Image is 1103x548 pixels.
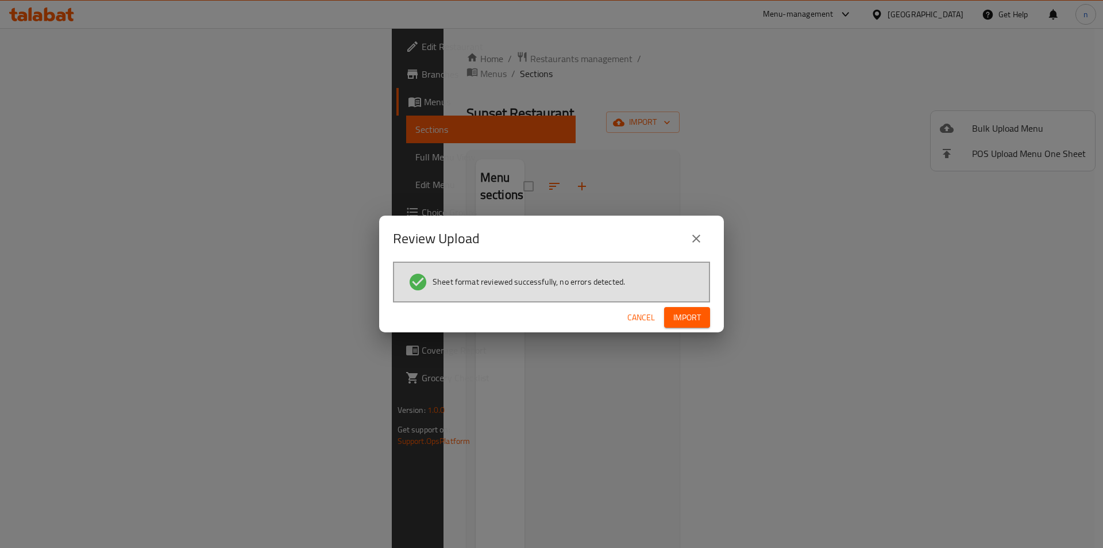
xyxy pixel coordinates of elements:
[393,229,480,248] h2: Review Upload
[664,307,710,328] button: Import
[682,225,710,252] button: close
[673,311,701,325] span: Import
[433,276,625,288] span: Sheet format reviewed successfully, no errors detected.
[623,307,660,328] button: Cancel
[627,311,655,325] span: Cancel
